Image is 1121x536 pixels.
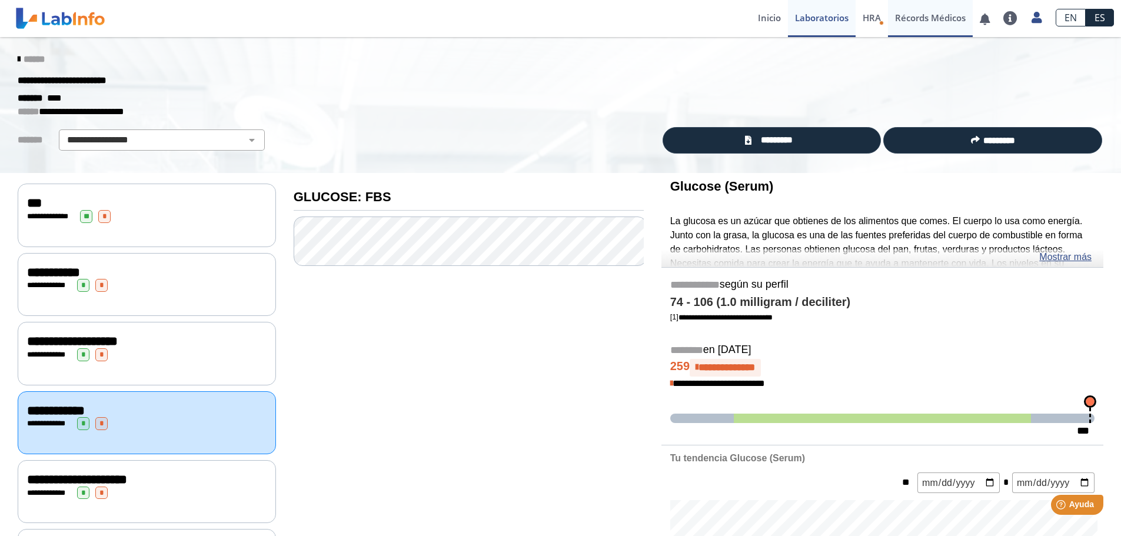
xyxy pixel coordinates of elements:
[1086,9,1114,26] a: ES
[294,189,391,204] b: GLUCOSE: FBS
[670,453,805,463] b: Tu tendencia Glucose (Serum)
[670,179,774,194] b: Glucose (Serum)
[917,472,1000,493] input: mm/dd/yyyy
[863,12,881,24] span: HRA
[670,359,1095,377] h4: 259
[670,278,1095,292] h5: según su perfil
[1012,472,1095,493] input: mm/dd/yyyy
[670,295,1095,309] h4: 74 - 106 (1.0 milligram / deciliter)
[670,312,773,321] a: [1]
[1016,490,1108,523] iframe: Help widget launcher
[1056,9,1086,26] a: EN
[670,344,1095,357] h5: en [DATE]
[670,214,1095,299] p: La glucosa es un azúcar que obtienes de los alimentos que comes. El cuerpo lo usa como energía. J...
[1039,250,1092,264] a: Mostrar más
